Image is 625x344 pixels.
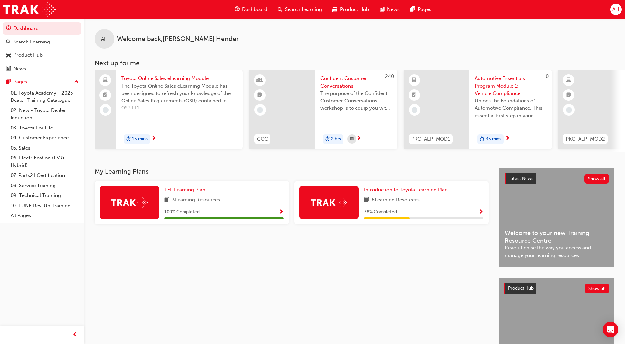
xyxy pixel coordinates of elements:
[3,76,81,88] button: Pages
[332,5,337,14] span: car-icon
[95,168,489,175] h3: My Learning Plans
[566,107,572,113] span: learningRecordVerb_NONE-icon
[8,123,81,133] a: 03. Toyota For Life
[505,244,609,259] span: Revolutionise the way you access and manage your learning resources.
[103,76,108,85] span: laptop-icon
[364,186,450,194] a: Introduction to Toyota Learning Plan
[3,49,81,61] a: Product Hub
[132,135,148,143] span: 15 mins
[364,196,369,204] span: book-icon
[486,135,501,143] span: 35 mins
[311,197,347,208] img: Trak
[350,135,354,143] span: calendar-icon
[111,197,148,208] img: Trak
[13,38,50,46] div: Search Learning
[8,201,81,211] a: 10. TUNE Rev-Up Training
[364,208,397,216] span: 38 % Completed
[612,6,619,13] span: AH
[385,73,394,79] span: 240
[14,78,27,86] div: Pages
[8,143,81,153] a: 05. Sales
[278,5,282,14] span: search-icon
[475,97,547,120] span: Unlock the Foundations of Automotive Compliance. This essential first step in your Automotive Ess...
[327,3,374,16] a: car-iconProduct Hub
[14,65,26,72] div: News
[8,133,81,143] a: 04. Customer Experience
[405,3,437,16] a: pages-iconPages
[504,283,609,294] a: Product HubShow all
[320,90,392,112] span: The purpose of the Confident Customer Conversations workshop is to equip you with tools to commun...
[8,190,81,201] a: 09. Technical Training
[387,6,400,13] span: News
[172,196,220,204] span: 3 Learning Resources
[103,91,108,100] span: booktick-icon
[356,136,361,142] span: next-icon
[229,3,272,16] a: guage-iconDashboard
[121,104,238,112] span: OSR-EL1
[3,22,81,35] a: Dashboard
[585,284,610,293] button: Show all
[410,5,415,14] span: pages-icon
[121,82,238,105] span: The Toyota Online Sales eLearning Module has been designed to refresh your knowledge of the Onlin...
[412,135,450,143] span: PKC_AEP_MOD1
[164,196,169,204] span: book-icon
[14,51,43,59] div: Product Hub
[6,26,11,32] span: guage-icon
[242,6,267,13] span: Dashboard
[8,153,81,170] a: 06. Electrification (EV & Hybrid)
[3,63,81,75] a: News
[3,21,81,76] button: DashboardSearch LearningProduct HubNews
[3,36,81,48] a: Search Learning
[249,70,397,149] a: 240CCCConfident Customer ConversationsThe purpose of the Confident Customer Conversations worksho...
[285,6,322,13] span: Search Learning
[103,107,109,113] span: learningRecordVerb_NONE-icon
[603,322,618,337] div: Open Intercom Messenger
[372,196,420,204] span: 8 Learning Resources
[257,76,262,85] span: learningResourceType_INSTRUCTOR_LED-icon
[164,187,205,193] span: TFL Learning Plan
[101,35,108,43] span: AH
[8,211,81,221] a: All Pages
[320,75,392,90] span: Confident Customer Conversations
[235,5,240,14] span: guage-icon
[412,76,416,85] span: learningResourceType_ELEARNING-icon
[325,135,330,144] span: duration-icon
[480,135,484,144] span: duration-icon
[74,78,79,86] span: up-icon
[508,285,534,291] span: Product Hub
[6,39,11,45] span: search-icon
[8,170,81,181] a: 07. Parts21 Certification
[610,4,622,15] button: AH
[418,6,431,13] span: Pages
[412,107,417,113] span: learningRecordVerb_NONE-icon
[6,52,11,58] span: car-icon
[257,91,262,100] span: booktick-icon
[478,208,483,216] button: Show Progress
[340,6,369,13] span: Product Hub
[272,3,327,16] a: search-iconSearch Learning
[8,105,81,123] a: 02. New - Toyota Dealer Induction
[257,107,263,113] span: learningRecordVerb_NONE-icon
[499,168,614,267] a: Latest NewsShow allWelcome to your new Training Resource CentreRevolutionise the way you access a...
[364,187,448,193] span: Introduction to Toyota Learning Plan
[279,209,284,215] span: Show Progress
[121,75,238,82] span: Toyota Online Sales eLearning Module
[8,181,81,191] a: 08. Service Training
[566,76,571,85] span: learningResourceType_ELEARNING-icon
[126,135,131,144] span: duration-icon
[8,88,81,105] a: 01. Toyota Academy - 2025 Dealer Training Catalogue
[6,66,11,72] span: news-icon
[95,70,243,149] a: Toyota Online Sales eLearning ModuleThe Toyota Online Sales eLearning Module has been designed to...
[404,70,552,149] a: 0PKC_AEP_MOD1Automotive Essentials Program Module 1: Vehicle ComplianceUnlock the Foundations of ...
[475,75,547,97] span: Automotive Essentials Program Module 1: Vehicle Compliance
[546,73,549,79] span: 0
[3,2,56,17] img: Trak
[257,135,268,143] span: CCC
[412,91,416,100] span: booktick-icon
[331,135,341,143] span: 2 hrs
[151,136,156,142] span: next-icon
[505,136,510,142] span: next-icon
[505,173,609,184] a: Latest NewsShow all
[374,3,405,16] a: news-iconNews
